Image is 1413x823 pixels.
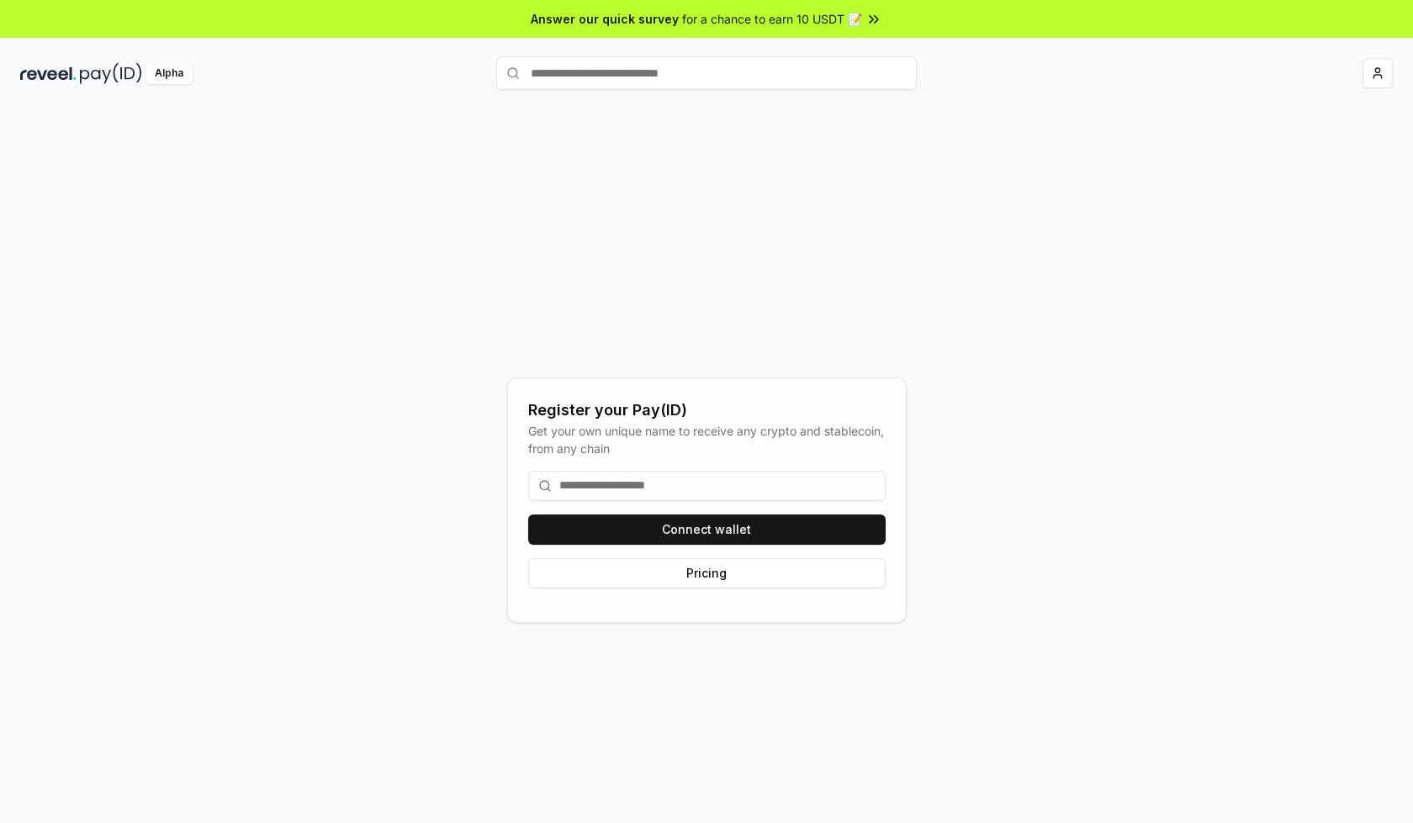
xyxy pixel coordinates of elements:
[20,63,77,84] img: reveel_dark
[531,10,679,28] span: Answer our quick survey
[528,514,886,545] button: Connect wallet
[146,63,193,84] div: Alpha
[80,63,142,84] img: pay_id
[682,10,862,28] span: for a chance to earn 10 USDT 📝
[528,558,886,588] button: Pricing
[528,398,886,422] div: Register your Pay(ID)
[528,422,886,457] div: Get your own unique name to receive any crypto and stablecoin, from any chain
